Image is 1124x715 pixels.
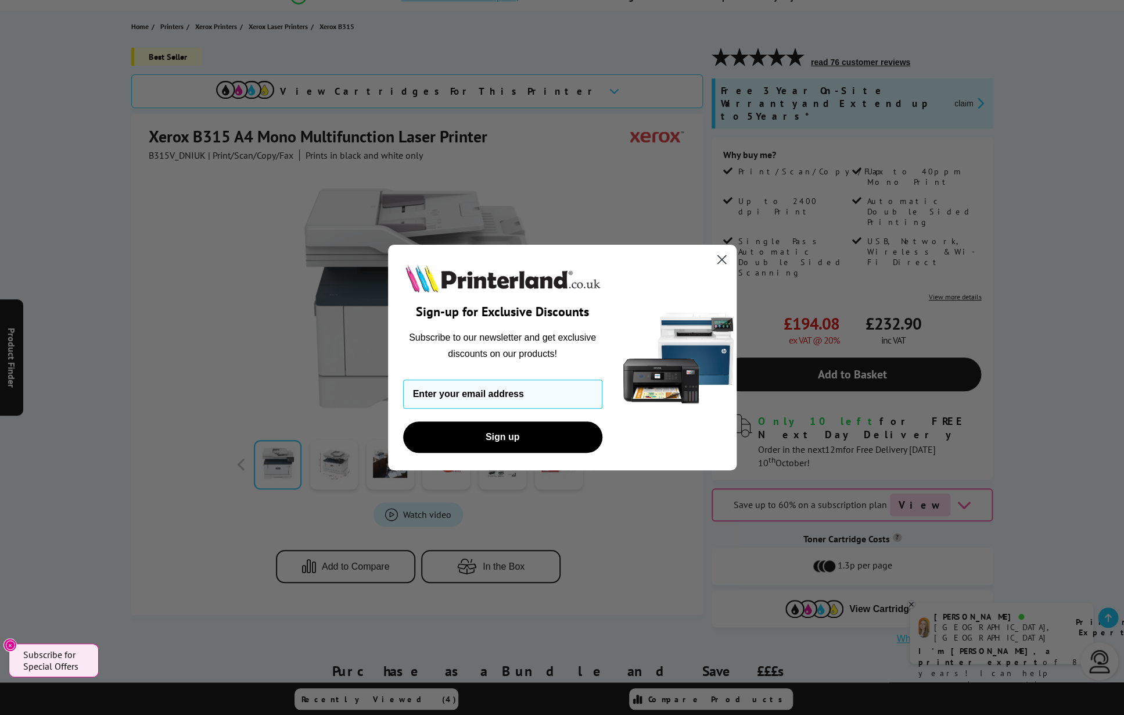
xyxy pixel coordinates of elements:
img: Printerland.co.uk [403,262,602,295]
span: Subscribe for Special Offers [23,649,87,672]
input: Enter your email address [403,380,602,409]
img: 5290a21f-4df8-4860-95f4-ea1e8d0e8904.png [620,245,737,471]
button: Close dialog [712,249,732,270]
button: Close [3,638,17,652]
button: Sign up [403,421,602,453]
span: Sign-up for Exclusive Discounts [416,303,589,320]
span: Subscribe to our newsletter and get exclusive discounts on our products! [409,333,596,359]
